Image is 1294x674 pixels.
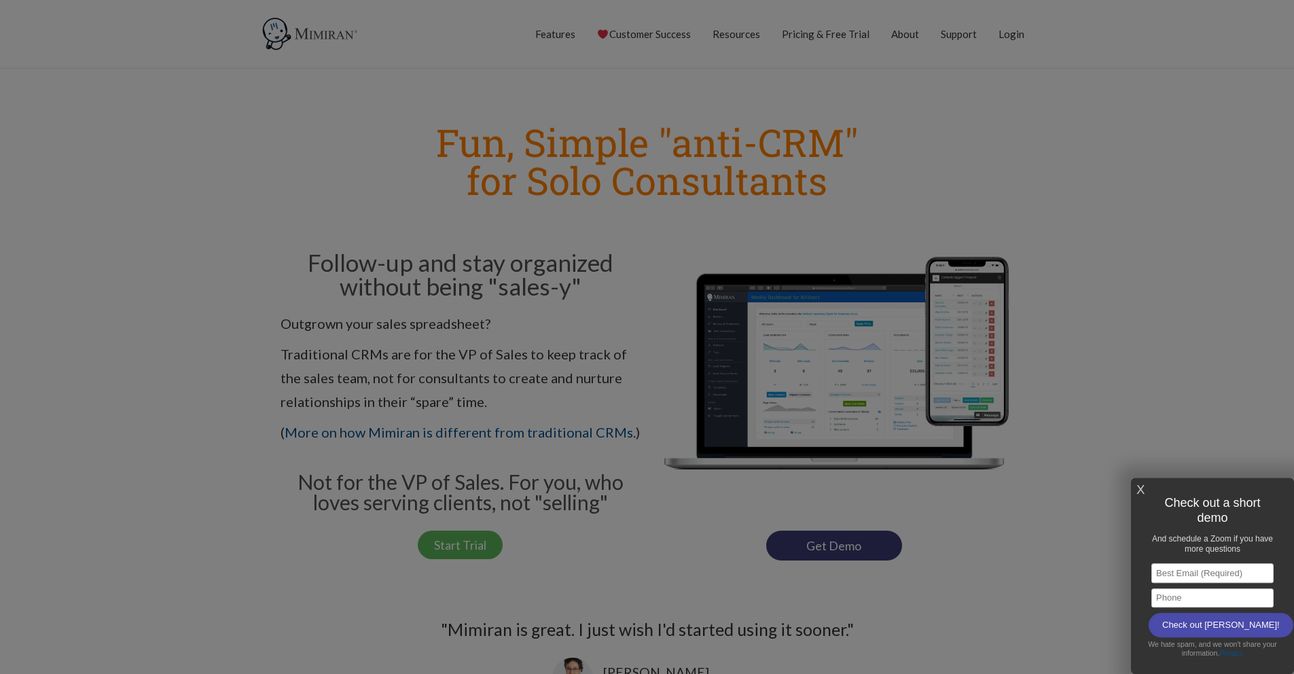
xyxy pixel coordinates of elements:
a: Privacy [1219,649,1243,657]
input: Best Email (Required) [1151,563,1274,583]
input: Phone [1151,588,1274,608]
div: We hate spam, and we won't share your information. [1145,637,1280,660]
h1: Check out a short demo [1145,492,1280,529]
a: X [1136,479,1145,501]
h1: And schedule a Zoom if you have more questions [1145,530,1280,558]
input: Check out [PERSON_NAME]! [1149,613,1293,637]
